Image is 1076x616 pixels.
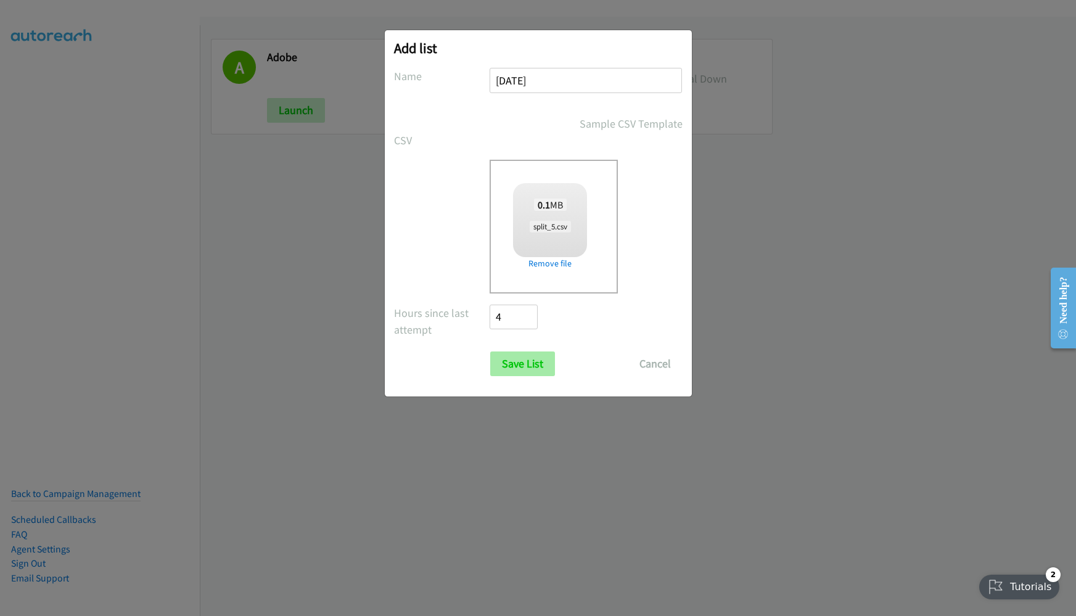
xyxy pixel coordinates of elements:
[394,68,490,84] label: Name
[1040,259,1076,357] iframe: Resource Center
[972,562,1067,607] iframe: Checklist
[530,221,571,232] span: split_5.csv
[538,199,550,211] strong: 0.1
[394,132,490,149] label: CSV
[534,199,567,211] span: MB
[628,351,683,376] button: Cancel
[394,305,490,338] label: Hours since last attempt
[394,39,683,57] h2: Add list
[490,351,555,376] input: Save List
[513,257,587,270] a: Remove file
[580,115,683,132] a: Sample CSV Template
